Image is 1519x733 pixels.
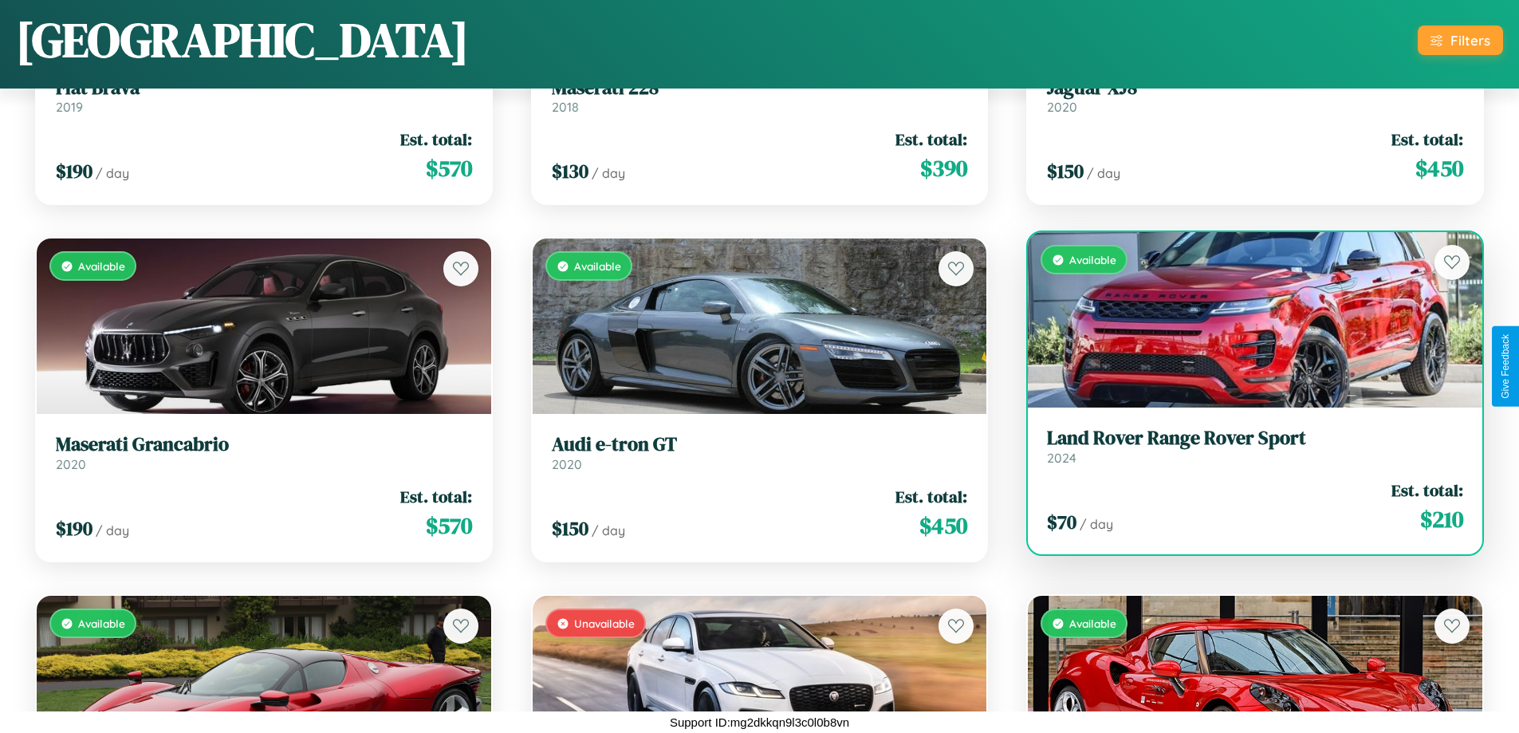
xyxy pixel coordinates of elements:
[1420,503,1463,535] span: $ 210
[1047,158,1084,184] span: $ 150
[895,485,967,508] span: Est. total:
[552,77,968,116] a: Maserati 2282018
[1391,479,1463,502] span: Est. total:
[1415,152,1463,184] span: $ 450
[552,99,579,115] span: 2018
[552,158,588,184] span: $ 130
[56,158,92,184] span: $ 190
[56,515,92,542] span: $ 190
[400,485,472,508] span: Est. total:
[56,433,472,456] h3: Maserati Grancabrio
[1500,334,1511,399] div: Give Feedback
[920,152,967,184] span: $ 390
[1069,617,1116,630] span: Available
[919,510,967,542] span: $ 450
[56,433,472,472] a: Maserati Grancabrio2020
[574,617,635,630] span: Unavailable
[56,456,86,472] span: 2020
[592,522,625,538] span: / day
[78,617,125,630] span: Available
[1069,253,1116,266] span: Available
[56,99,83,115] span: 2019
[552,433,968,472] a: Audi e-tron GT2020
[400,128,472,151] span: Est. total:
[96,522,129,538] span: / day
[895,128,967,151] span: Est. total:
[1391,128,1463,151] span: Est. total:
[552,433,968,456] h3: Audi e-tron GT
[56,77,472,116] a: Fiat Brava2019
[1047,77,1463,116] a: Jaguar XJ82020
[1047,427,1463,466] a: Land Rover Range Rover Sport2024
[1087,165,1120,181] span: / day
[592,165,625,181] span: / day
[16,7,469,73] h1: [GEOGRAPHIC_DATA]
[96,165,129,181] span: / day
[1047,99,1077,115] span: 2020
[670,711,849,733] p: Support ID: mg2dkkqn9l3c0l0b8vn
[426,152,472,184] span: $ 570
[1047,509,1076,535] span: $ 70
[1080,516,1113,532] span: / day
[426,510,472,542] span: $ 570
[552,456,582,472] span: 2020
[1450,32,1490,49] div: Filters
[1047,427,1463,450] h3: Land Rover Range Rover Sport
[1047,450,1076,466] span: 2024
[574,259,621,273] span: Available
[1418,26,1503,55] button: Filters
[552,515,588,542] span: $ 150
[78,259,125,273] span: Available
